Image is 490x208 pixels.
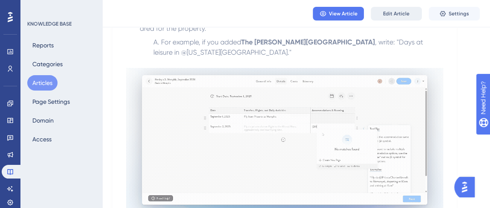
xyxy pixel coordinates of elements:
[329,10,357,17] span: View Article
[27,132,57,147] button: Access
[371,7,422,21] button: Edit Article
[27,75,58,91] button: Articles
[27,38,59,53] button: Reports
[27,56,68,72] button: Categories
[20,2,53,12] span: Need Help?
[313,7,364,21] button: View Article
[27,94,75,109] button: Page Settings
[454,174,480,200] iframe: UserGuiding AI Assistant Launcher
[241,38,375,46] strong: The [PERSON_NAME][GEOGRAPHIC_DATA]
[27,21,72,27] div: KNOWLEDGE BASE
[383,10,409,17] span: Edit Article
[161,38,241,46] span: For example, if you added
[449,10,469,17] span: Settings
[27,113,59,128] button: Domain
[429,7,480,21] button: Settings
